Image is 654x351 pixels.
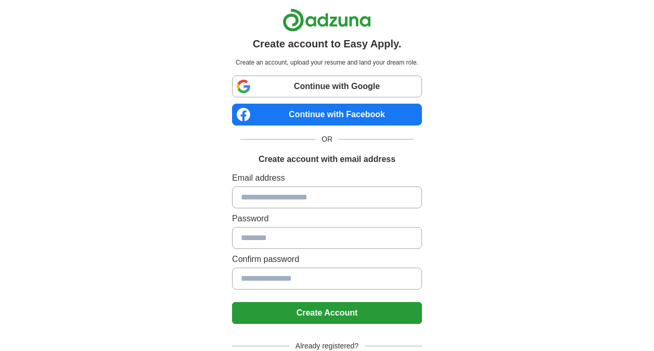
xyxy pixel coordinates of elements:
label: Email address [232,172,422,184]
p: Create an account, upload your resume and land your dream role. [234,58,420,67]
label: Password [232,212,422,225]
h1: Create account with email address [259,153,395,166]
span: OR [315,134,339,145]
h1: Create account to Easy Apply. [253,36,402,52]
a: Continue with Google [232,76,422,97]
img: Adzuna logo [283,8,371,32]
button: Create Account [232,302,422,324]
a: Continue with Facebook [232,104,422,126]
label: Confirm password [232,253,422,266]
